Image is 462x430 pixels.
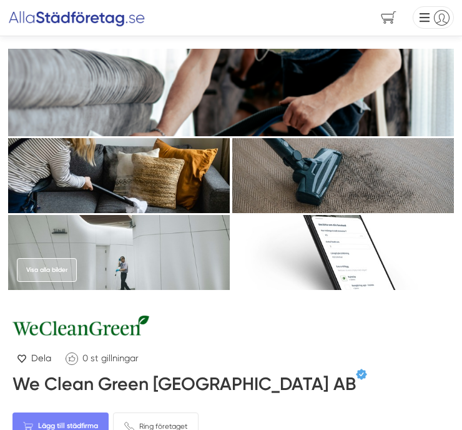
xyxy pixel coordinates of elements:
span: Verifierat av Floyd Emmanuel Vesprey [356,369,367,380]
span: navigation-cart [372,7,405,29]
span: Dela [31,351,51,366]
a: Dela [12,349,55,368]
h1: We Clean Green [GEOGRAPHIC_DATA] AB [12,372,356,400]
img: kontorsstädning värmdö [8,215,230,290]
span: 0 [82,352,88,364]
a: Klicka för att gilla We Clean Green Sweden AB [59,349,145,368]
img: städning i värmdö [8,49,453,136]
img: Alla Städföretag [8,7,145,27]
img: Logotyp We Clean Green Sweden AB [12,316,150,336]
img: damsugning [232,138,454,213]
span: st gillningar [91,352,139,364]
a: Visa alla bilder [17,258,77,282]
img: hemstädning värmdö [8,138,230,213]
img: We Clean App [232,215,454,290]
